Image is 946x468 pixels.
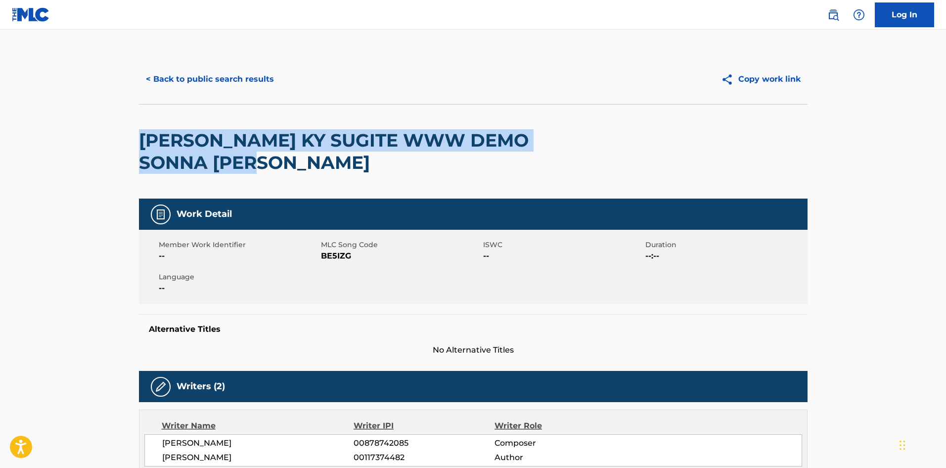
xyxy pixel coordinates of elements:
span: -- [483,250,643,262]
span: 00878742085 [354,437,494,449]
span: [PERSON_NAME] [162,452,354,464]
span: Author [495,452,623,464]
span: Duration [645,240,805,250]
span: Member Work Identifier [159,240,318,250]
img: Copy work link [721,73,738,86]
a: Public Search [823,5,843,25]
button: < Back to public search results [139,67,281,92]
div: Writer Name [162,420,354,432]
img: help [853,9,865,21]
iframe: Chat Widget [897,420,946,468]
span: 00117374482 [354,452,494,464]
button: Copy work link [714,67,808,92]
span: ISWC [483,240,643,250]
h5: Work Detail [177,208,232,220]
h5: Writers (2) [177,381,225,392]
span: Language [159,272,318,282]
div: Help [849,5,869,25]
a: Log In [875,2,934,27]
span: No Alternative Titles [139,344,808,356]
span: -- [159,282,318,294]
span: [PERSON_NAME] [162,437,354,449]
img: Writers [155,381,167,393]
img: MLC Logo [12,7,50,22]
div: Writer Role [495,420,623,432]
h5: Alternative Titles [149,324,798,334]
span: --:-- [645,250,805,262]
span: Composer [495,437,623,449]
img: search [827,9,839,21]
img: Work Detail [155,208,167,220]
h2: [PERSON_NAME] KY SUGITE WWW DEMO SONNA [PERSON_NAME] [139,129,540,174]
span: MLC Song Code [321,240,481,250]
div: Writer IPI [354,420,495,432]
span: -- [159,250,318,262]
span: BE5IZG [321,250,481,262]
div: Drag [900,430,905,460]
